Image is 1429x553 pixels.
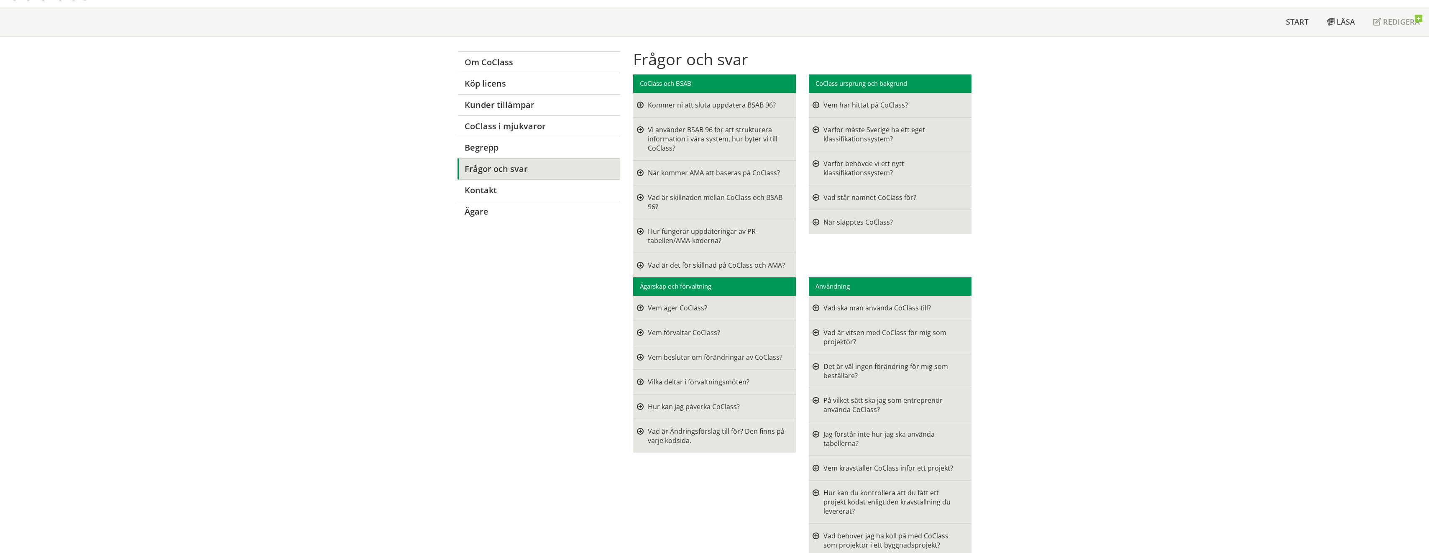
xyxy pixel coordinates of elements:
div: Varför behövde vi ett nytt klassifikationssystem? [823,159,963,177]
div: Vad behöver jag ha koll på med CoClass som projektör i ett byggnadsprojekt? [823,531,963,550]
div: Vad är skillnaden mellan CoClass och BSAB 96? [648,193,787,211]
div: Vilka deltar i förvaltningsmöten? [648,377,787,387]
div: Vem förvaltar CoClass? [648,328,787,337]
div: Vad ska man använda CoClass till? [823,303,963,312]
div: Hur fungerar uppdateringar av PR-tabellen/AMA-koderna? [648,227,787,245]
div: Vem beslutar om förändringar av CoClass? [648,353,787,362]
a: Kunder tillämpar [458,94,620,115]
div: Användning [809,277,971,296]
div: När släpptes CoClass? [823,218,963,227]
a: CoClass i mjukvaror [458,115,620,137]
div: Ägarskap och förvaltning [633,277,796,296]
a: Begrepp [458,137,620,158]
span: Läsa [1337,17,1355,27]
div: Vem kravställer CoClass inför ett projekt? [823,463,963,473]
div: Jag förstår inte hur jag ska använda tabellerna? [823,430,963,448]
div: På vilket sätt ska jag som entreprenör använda CoClass? [823,396,963,414]
a: Ägare [458,201,620,222]
a: Köp licens [458,73,620,94]
div: Vad är Ändringsförslag till för? Den finns på varje kodsida. [648,427,787,445]
div: Vad står namnet CoClass för? [823,193,963,202]
div: CoClass och BSAB [633,74,796,93]
div: Kommer ni att sluta uppdatera BSAB 96? [648,100,787,110]
div: Vad är det för skillnad på CoClass och AMA? [648,261,787,270]
div: Det är väl ingen förändring för mig som beställare? [823,362,963,380]
div: När kommer AMA att baseras på CoClass? [648,168,787,177]
a: Läsa [1318,7,1364,36]
div: Vi använder BSAB 96 för att strukturera information i våra system, hur byter vi till CoClass? [648,125,787,153]
div: Hur kan jag påverka CoClass? [648,402,787,411]
a: Frågor och svar [458,158,620,179]
a: Om CoClass [458,51,620,73]
a: Kontakt [458,179,620,201]
span: Start [1286,17,1309,27]
div: Vem har hittat på CoClass? [823,100,963,110]
div: Vad är vitsen med CoClass för mig som projektör? [823,328,963,346]
h1: Frågor och svar [633,50,971,68]
div: Hur kan du kontrollera att du fått ett projekt kodat enligt den kravställning du levererat? [823,488,963,516]
div: Vem äger CoClass? [648,303,787,312]
div: Varför måste Sverige ha ett eget klassifikationssystem? [823,125,963,143]
div: CoClass ursprung och bakgrund [809,74,971,93]
a: Start [1277,7,1318,36]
